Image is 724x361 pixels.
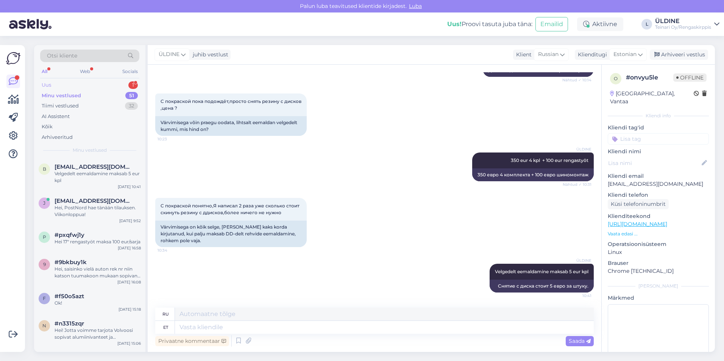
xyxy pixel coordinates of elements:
[655,18,711,24] div: ÜLDINE
[608,112,709,119] div: Kliendi info
[161,203,301,215] span: С покраской понятно,Я написал 2 раза уже сколько стоит скинуть резину с ддисков,более ничего не н...
[161,98,303,111] span: С покраской пока подождёт,просто снять резину с дисков ,цена ?
[55,300,141,307] div: Ok!
[125,102,138,110] div: 32
[42,323,46,328] span: n
[626,73,673,82] div: # onvyu5le
[535,17,568,31] button: Emailid
[538,50,559,59] span: Russian
[511,157,588,163] span: 350 eur 4 kpl + 100 eur rengastyöt
[563,182,591,187] span: Nähtud ✓ 10:31
[608,294,709,302] p: Märkmed
[43,261,46,267] span: 9
[42,81,51,89] div: Uus
[43,234,46,240] span: p
[155,221,307,247] div: Värvimisega on kõik selge, [PERSON_NAME] kaks korda kirjutanud, kui palju maksab DD-delt rehvide ...
[163,321,168,334] div: et
[495,269,588,274] span: Velgedelt eemaldamine maksab 5 eur kpl
[608,159,700,167] input: Lisa nimi
[614,76,618,81] span: o
[613,50,637,59] span: Estonian
[563,146,591,152] span: ÜLDINE
[40,67,49,76] div: All
[55,266,141,279] div: Hei, saisinko vielä auton rek nr niin katson tuumakoon mukaan sopivan renkaan.
[158,247,186,253] span: 10:34
[128,81,138,89] div: 1
[42,123,53,131] div: Kõik
[43,200,45,206] span: j
[118,245,141,251] div: [DATE] 16:58
[55,204,141,218] div: Hei, PostNord hae tänään tilauksen. Viikonloppua!
[655,18,719,30] a: ÜLDINETeinari Oy/Rengaskirppis
[43,166,46,172] span: b
[610,90,694,106] div: [GEOGRAPHIC_DATA], Vantaa
[119,218,141,224] div: [DATE] 9:52
[121,67,139,76] div: Socials
[117,279,141,285] div: [DATE] 16:08
[55,232,84,238] span: #pxqfwj1y
[577,17,623,31] div: Aktiivne
[155,116,307,136] div: Värvimisega võin praegu oodata, lihtsalt eemaldan velgedelt kummi, mis hind on?
[118,184,141,190] div: [DATE] 10:41
[162,308,169,321] div: ru
[513,51,532,59] div: Klient
[608,240,709,248] p: Operatsioonisüsteem
[608,221,667,227] a: [URL][DOMAIN_NAME]
[447,20,462,28] b: Uus!
[608,248,709,256] p: Linux
[608,259,709,267] p: Brauser
[42,92,81,100] div: Minu vestlused
[190,51,228,59] div: juhib vestlust
[407,3,424,9] span: Luba
[43,296,46,301] span: f
[608,133,709,145] input: Lisa tag
[55,259,87,266] span: #9bkbuy1k
[159,50,179,59] span: ÜLDINE
[55,293,84,300] span: #f50o5azt
[608,267,709,275] p: Chrome [TECHNICAL_ID]
[47,52,77,60] span: Otsi kliente
[42,102,79,110] div: Tiimi vestlused
[155,336,229,346] div: Privaatne kommentaar
[55,170,141,184] div: Velgedelt eemaldamine maksab 5 eur kpl
[55,238,141,245] div: Hei 17" rengastyöt maksa 100 eur/sarja
[608,191,709,199] p: Kliendi telefon
[575,51,607,59] div: Klienditugi
[6,51,20,65] img: Askly Logo
[125,92,138,100] div: 51
[608,230,709,237] p: Vaata edasi ...
[608,124,709,132] p: Kliendi tag'id
[117,341,141,346] div: [DATE] 15:06
[608,180,709,188] p: [EMAIL_ADDRESS][DOMAIN_NAME]
[78,67,92,76] div: Web
[650,50,708,60] div: Arhiveeri vestlus
[42,134,73,141] div: Arhiveeritud
[608,199,669,209] div: Küsi telefoninumbrit
[447,20,532,29] div: Proovi tasuta juba täna:
[55,327,141,341] div: Hei! Jotta voimme tarjota Volvoosi sopivat alumiinivanteet ja kitkarenkaat (jako 5x108, keskireik...
[673,73,707,82] span: Offline
[158,136,186,142] span: 10:23
[563,293,591,299] span: 10:41
[55,198,133,204] span: jarmo.vaastela@me.com
[562,77,591,83] span: Nähtud ✓ 10:14
[55,320,84,327] span: #n3315zqr
[608,148,709,156] p: Kliendi nimi
[641,19,652,30] div: L
[73,147,107,154] span: Minu vestlused
[608,172,709,180] p: Kliendi email
[472,168,594,181] div: 350 евро 4 комплекта + 100 евро шиномонтаж
[563,258,591,263] span: ÜLDINE
[119,307,141,312] div: [DATE] 15:18
[490,280,594,293] div: Снятие с диска стоит 5 евро за штуку.
[42,113,70,120] div: AI Assistent
[655,24,711,30] div: Teinari Oy/Rengaskirppis
[608,212,709,220] p: Klienditeekond
[569,338,591,344] span: Saada
[608,283,709,289] div: [PERSON_NAME]
[55,163,133,170] span: brovarski@mail.ru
